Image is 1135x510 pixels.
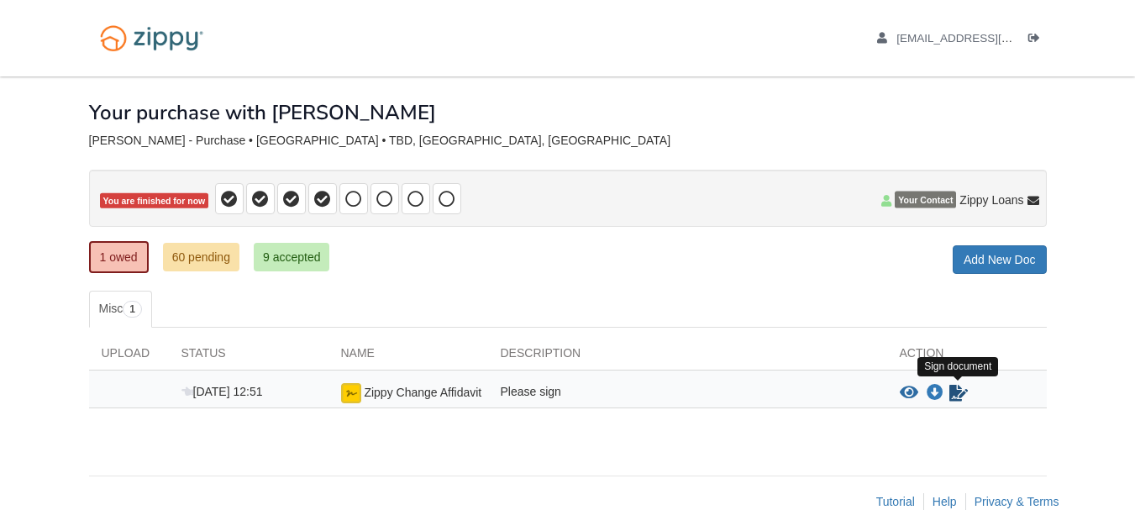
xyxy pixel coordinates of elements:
[917,357,998,376] div: Sign document
[927,386,943,400] a: Download Zippy Change Affidavit
[341,383,361,403] img: Ready for you to esign
[488,344,887,370] div: Description
[364,386,481,399] span: Zippy Change Affidavit
[953,245,1047,274] a: Add New Doc
[328,344,488,370] div: Name
[975,495,1059,508] a: Privacy & Terms
[900,385,918,402] button: View Zippy Change Affidavit
[181,385,263,398] span: [DATE] 12:51
[896,32,1089,45] span: zach.stephenson99@gmail.com
[933,495,957,508] a: Help
[876,495,915,508] a: Tutorial
[89,102,436,124] h1: Your purchase with [PERSON_NAME]
[959,192,1023,208] span: Zippy Loans
[169,344,328,370] div: Status
[89,241,149,273] a: 1 owed
[488,383,887,403] div: Please sign
[1028,32,1047,49] a: Log out
[887,344,1047,370] div: Action
[123,301,142,318] span: 1
[89,291,152,328] a: Misc
[163,243,239,271] a: 60 pending
[948,383,969,403] a: Sign Form
[895,192,956,208] span: Your Contact
[877,32,1090,49] a: edit profile
[89,17,214,60] img: Logo
[89,134,1047,148] div: [PERSON_NAME] - Purchase • [GEOGRAPHIC_DATA] • TBD, [GEOGRAPHIC_DATA], [GEOGRAPHIC_DATA]
[100,193,209,209] span: You are finished for now
[254,243,330,271] a: 9 accepted
[89,344,169,370] div: Upload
